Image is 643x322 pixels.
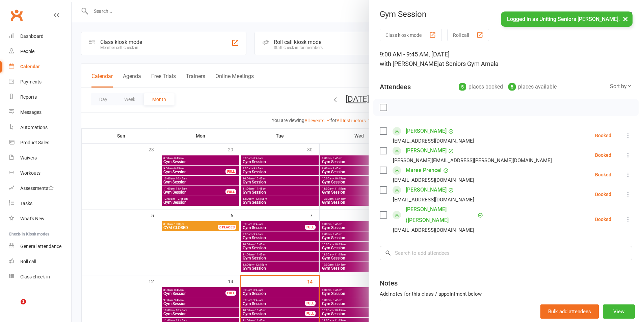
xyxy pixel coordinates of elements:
[20,64,40,69] div: Calendar
[9,269,71,284] a: Class kiosk mode
[9,166,71,181] a: Workouts
[610,82,632,91] div: Sort by
[380,29,442,41] button: Class kiosk mode
[595,217,611,222] div: Booked
[406,204,476,226] a: [PERSON_NAME] ([PERSON_NAME]
[20,216,45,221] div: What's New
[380,246,632,260] input: Search to add attendees
[9,181,71,196] a: Assessments
[459,82,503,92] div: places booked
[9,74,71,90] a: Payments
[9,196,71,211] a: Tasks
[20,259,36,264] div: Roll call
[447,29,489,41] button: Roll call
[9,239,71,254] a: General attendance kiosk mode
[595,133,611,138] div: Booked
[9,254,71,269] a: Roll call
[380,82,411,92] div: Attendees
[595,153,611,157] div: Booked
[406,126,447,137] a: [PERSON_NAME]
[20,185,54,191] div: Assessments
[603,304,635,319] button: View
[20,244,61,249] div: General attendance
[20,155,37,160] div: Waivers
[380,60,439,67] span: with [PERSON_NAME]
[406,184,447,195] a: [PERSON_NAME]
[7,299,23,315] iframe: Intercom live chat
[9,90,71,105] a: Reports
[8,7,25,24] a: Clubworx
[595,172,611,177] div: Booked
[393,195,474,204] div: [EMAIL_ADDRESS][DOMAIN_NAME]
[20,109,42,115] div: Messages
[507,16,620,22] span: Logged in as Uniting Seniors [PERSON_NAME].
[595,192,611,197] div: Booked
[406,145,447,156] a: [PERSON_NAME]
[540,304,599,319] button: Bulk add attendees
[9,150,71,166] a: Waivers
[20,201,32,206] div: Tasks
[20,274,50,279] div: Class check-in
[20,33,44,39] div: Dashboard
[9,105,71,120] a: Messages
[20,125,48,130] div: Automations
[9,59,71,74] a: Calendar
[20,94,37,100] div: Reports
[380,290,632,298] div: Add notes for this class / appointment below
[508,82,557,92] div: places available
[21,299,26,304] span: 1
[9,135,71,150] a: Product Sales
[380,50,632,69] div: 9:00 AM - 9:45 AM, [DATE]
[9,44,71,59] a: People
[439,60,499,67] span: at Seniors Gym Amala
[508,83,516,91] div: 5
[393,176,474,184] div: [EMAIL_ADDRESS][DOMAIN_NAME]
[380,278,398,288] div: Notes
[393,226,474,234] div: [EMAIL_ADDRESS][DOMAIN_NAME]
[619,11,632,26] button: ×
[393,137,474,145] div: [EMAIL_ADDRESS][DOMAIN_NAME]
[20,49,34,54] div: People
[20,79,42,84] div: Payments
[9,29,71,44] a: Dashboard
[20,170,41,176] div: Workouts
[369,9,643,19] div: Gym Session
[393,156,552,165] div: [PERSON_NAME][EMAIL_ADDRESS][PERSON_NAME][DOMAIN_NAME]
[20,140,49,145] div: Product Sales
[406,165,441,176] a: Maree Prencel
[9,120,71,135] a: Automations
[459,83,466,91] div: 5
[9,211,71,226] a: What's New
